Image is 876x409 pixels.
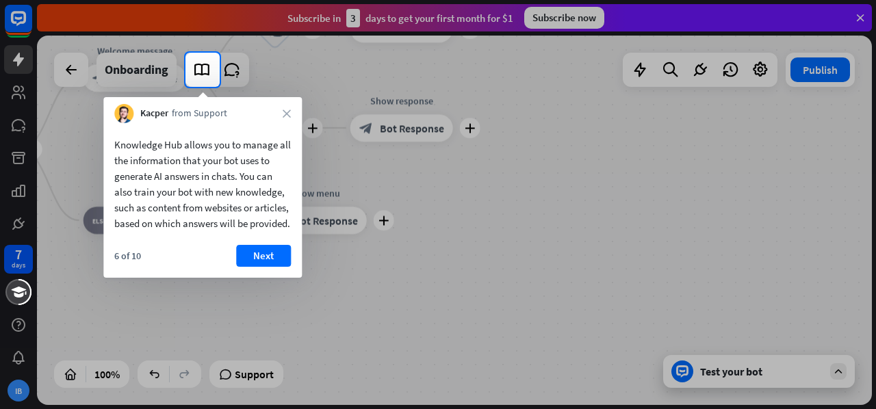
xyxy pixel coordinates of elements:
[114,250,141,262] div: 6 of 10
[114,137,291,231] div: Knowledge Hub allows you to manage all the information that your bot uses to generate AI answers ...
[283,109,291,118] i: close
[140,107,168,120] span: Kacper
[172,107,227,120] span: from Support
[11,5,52,47] button: Open LiveChat chat widget
[236,245,291,267] button: Next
